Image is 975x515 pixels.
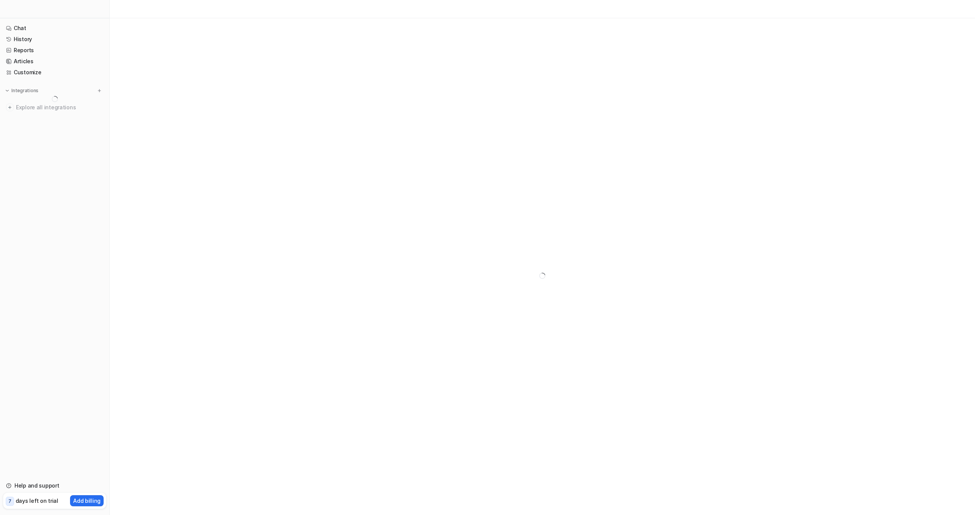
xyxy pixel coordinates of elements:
[3,67,106,78] a: Customize
[16,497,58,505] p: days left on trial
[6,104,14,111] img: explore all integrations
[73,497,101,505] p: Add billing
[5,88,10,93] img: expand menu
[70,495,104,506] button: Add billing
[8,498,11,505] p: 7
[3,480,106,491] a: Help and support
[3,102,106,113] a: Explore all integrations
[16,101,103,114] span: Explore all integrations
[3,34,106,45] a: History
[3,23,106,34] a: Chat
[3,56,106,67] a: Articles
[97,88,102,93] img: menu_add.svg
[11,88,38,94] p: Integrations
[3,87,41,94] button: Integrations
[3,45,106,56] a: Reports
